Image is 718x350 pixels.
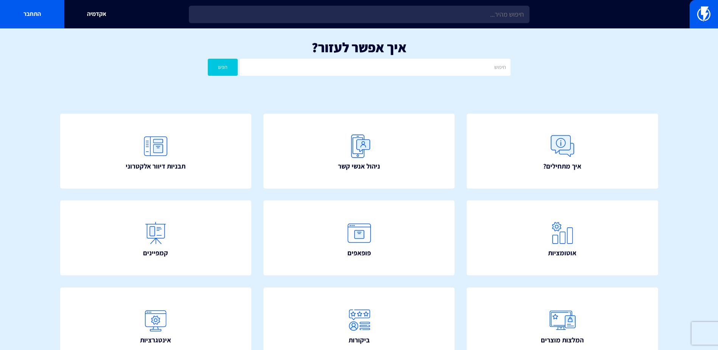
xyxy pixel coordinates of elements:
a: תבניות דיוור אלקטרוני [60,114,252,189]
span: ניהול אנשי קשר [338,161,380,171]
a: פופאפים [263,200,455,275]
span: פופאפים [347,248,371,258]
span: איך מתחילים? [543,161,581,171]
span: אוטומציות [548,248,576,258]
span: ביקורות [349,335,370,345]
a: איך מתחילים? [467,114,658,189]
h1: איך אפשר לעזור? [11,40,707,55]
a: אוטומציות [467,200,658,275]
a: ניהול אנשי קשר [263,114,455,189]
span: תבניות דיוור אלקטרוני [126,161,185,171]
span: אינטגרציות [140,335,171,345]
a: קמפיינים [60,200,252,275]
span: המלצות מוצרים [541,335,584,345]
input: חיפוש מהיר... [189,6,530,23]
span: קמפיינים [143,248,168,258]
input: חיפוש [240,59,510,76]
button: חפש [208,59,238,76]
